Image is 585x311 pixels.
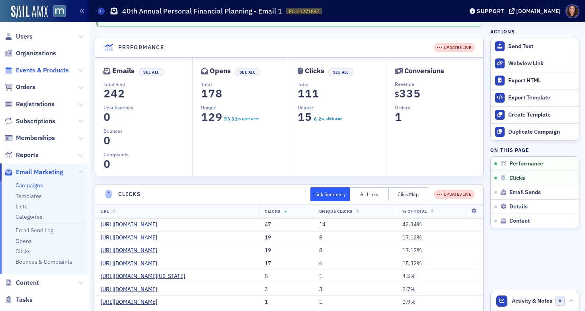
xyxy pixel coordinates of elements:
[16,100,55,109] span: Registrations
[402,299,478,306] div: 0.9%
[122,6,282,16] h1: 40th Annual Personal Financial Planning - Email 1
[265,234,308,241] div: 19
[16,168,63,177] span: Email Marketing
[213,110,224,124] span: 9
[116,87,127,101] span: 2
[508,128,575,136] div: Duplicate Campaign
[4,168,63,177] a: Email Marketing
[265,221,308,228] div: 47
[101,260,163,267] a: [URL][DOMAIN_NAME]
[437,45,471,51] div: UPDATES LIVE
[16,117,55,126] span: Subscriptions
[298,113,312,122] section: 15
[210,69,231,73] div: Opens
[491,106,579,123] a: Create Template
[265,208,280,214] span: Clicks
[16,151,39,159] span: Reports
[491,72,579,89] a: Export HTML
[16,295,33,304] span: Tasks
[238,116,259,122] div: % Open Rate
[303,110,314,124] span: 5
[224,116,238,122] section: 53.31
[402,221,478,228] div: 42.34%
[317,117,318,123] span: .
[395,89,399,100] span: $
[16,66,69,75] span: Events & Products
[199,110,210,124] span: 1
[395,113,402,122] section: 1
[310,87,321,101] span: 1
[508,94,575,101] div: Export Template
[508,60,575,67] div: Webview Link
[101,208,109,214] span: URL
[4,100,55,109] a: Registrations
[509,160,543,167] span: Performance
[101,221,163,228] a: [URL][DOMAIN_NAME]
[103,89,125,98] section: 242
[231,115,235,122] span: 3
[4,32,33,41] a: Users
[509,189,541,196] span: Email Sends
[319,247,391,254] div: 8
[201,113,222,122] section: 129
[319,260,391,267] div: 6
[319,221,391,228] div: 14
[490,146,579,154] h4: On this page
[565,4,579,18] span: Profile
[434,43,475,52] div: UPDATES LIVE
[109,87,119,101] span: 4
[4,66,69,75] a: Events & Products
[16,203,27,210] a: Lists
[395,80,483,87] p: Revenue
[103,81,192,88] p: Total Sent
[103,159,111,169] section: 0
[402,273,478,280] div: 4.5%
[4,134,55,142] a: Memberships
[321,116,342,122] div: % Click Rate
[234,115,238,122] span: 1
[319,208,353,214] span: Unique Clicks
[303,87,314,101] span: 1
[48,5,66,19] a: View Homepage
[112,69,135,73] div: Emails
[555,296,565,306] span: 0
[298,81,386,88] p: Total
[103,104,192,111] p: Unsubscribes
[298,104,386,111] p: Unique
[4,83,35,91] a: Orders
[206,87,217,101] span: 7
[103,151,192,158] p: Complaints
[477,8,504,15] div: Support
[508,43,575,50] div: Send Test
[402,260,478,267] div: 15.32%
[350,187,389,201] button: All Links
[508,77,575,84] div: Export HTML
[16,227,53,234] a: Email Send Log
[201,89,222,98] section: 178
[101,157,112,171] span: 0
[16,32,33,41] span: Users
[101,134,112,148] span: 0
[404,69,444,73] div: Conversions
[395,89,421,98] section: $335
[402,286,478,293] div: 2.7%
[319,299,391,306] div: 1
[328,68,353,76] button: See All
[509,8,564,14] button: [DOMAIN_NAME]
[118,190,141,198] h4: Clicks
[103,127,192,134] p: Bounces
[404,87,415,101] span: 3
[310,187,350,201] button: Link Summary
[16,248,31,255] a: Clicks
[4,49,56,58] a: Organizations
[201,81,289,88] p: Total
[437,191,471,198] div: UPDATES LIVE
[4,295,33,304] a: Tasks
[265,273,308,280] div: 5
[16,213,43,220] a: Categories
[206,110,217,124] span: 2
[265,299,308,306] div: 1
[509,203,528,210] span: Details
[402,208,427,214] span: % Of Total
[516,8,561,15] div: [DOMAIN_NAME]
